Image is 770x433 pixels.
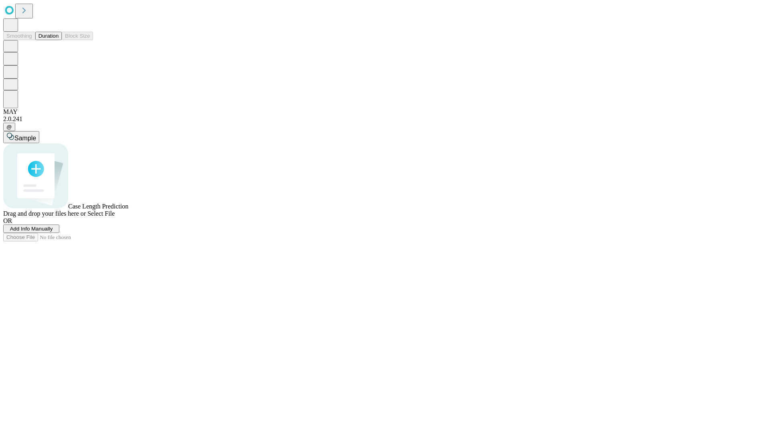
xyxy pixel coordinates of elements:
[87,210,115,217] span: Select File
[3,32,35,40] button: Smoothing
[62,32,93,40] button: Block Size
[35,32,62,40] button: Duration
[3,210,86,217] span: Drag and drop your files here or
[3,115,767,123] div: 2.0.241
[14,135,36,142] span: Sample
[3,123,15,131] button: @
[3,217,12,224] span: OR
[6,124,12,130] span: @
[3,225,59,233] button: Add Info Manually
[68,203,128,210] span: Case Length Prediction
[3,131,39,143] button: Sample
[10,226,53,232] span: Add Info Manually
[3,108,767,115] div: MAY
